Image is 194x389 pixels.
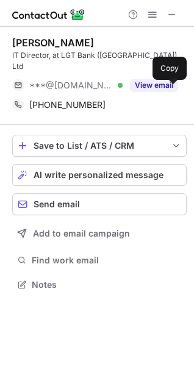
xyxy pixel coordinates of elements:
button: save-profile-one-click [12,135,187,157]
span: ***@[DOMAIN_NAME] [29,80,113,91]
button: Add to email campaign [12,223,187,244]
button: Send email [12,193,187,215]
span: AI write personalized message [34,170,163,180]
div: Save to List / ATS / CRM [34,141,165,151]
span: [PHONE_NUMBER] [29,99,106,110]
button: Notes [12,276,187,293]
div: [PERSON_NAME] [12,37,94,49]
button: Find work email [12,252,187,269]
img: ContactOut v5.3.10 [12,7,85,22]
span: Send email [34,199,80,209]
span: Find work email [32,255,182,266]
span: Notes [32,279,182,290]
button: AI write personalized message [12,164,187,186]
span: Add to email campaign [33,229,130,238]
div: IT Director, at LGT Bank ([GEOGRAPHIC_DATA]) Ltd [12,50,187,72]
button: Reveal Button [130,79,178,91]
